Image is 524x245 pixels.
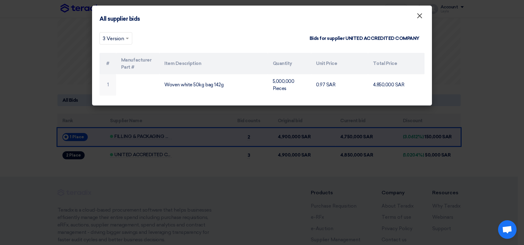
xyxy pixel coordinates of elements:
td: Woven white 50kg bag 142g [159,74,268,96]
td: 0.97 SAR [311,74,368,96]
td: 4,850,000 SAR [368,74,425,96]
h4: All supplier bids [99,15,140,23]
div: Open chat [498,220,517,239]
th: Unit Price [311,53,368,74]
td: 1 [99,74,116,96]
span: × [416,11,423,24]
th: Total Price [368,53,425,74]
div: Bids for supplier UNITED ACCREDITED COMPANY [310,35,420,42]
th: # [99,53,116,74]
th: Manufacturer Part # [116,53,159,74]
button: Close [412,10,428,22]
td: 5,000,000 Pieces [268,74,311,96]
th: Quantity [268,53,311,74]
th: Item Description [159,53,268,74]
